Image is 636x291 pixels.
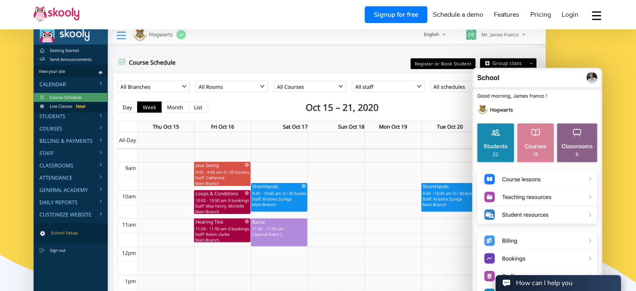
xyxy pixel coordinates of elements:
img: Skooly [33,5,79,22]
span: Pricing [530,10,551,19]
a: Schedule a demo [427,8,489,21]
a: Login [556,8,584,21]
a: Features [488,8,525,21]
span: Login [562,10,578,19]
a: Signup for free [365,6,427,23]
a: Pricing [525,8,557,21]
button: dropdown menu [590,6,603,25]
